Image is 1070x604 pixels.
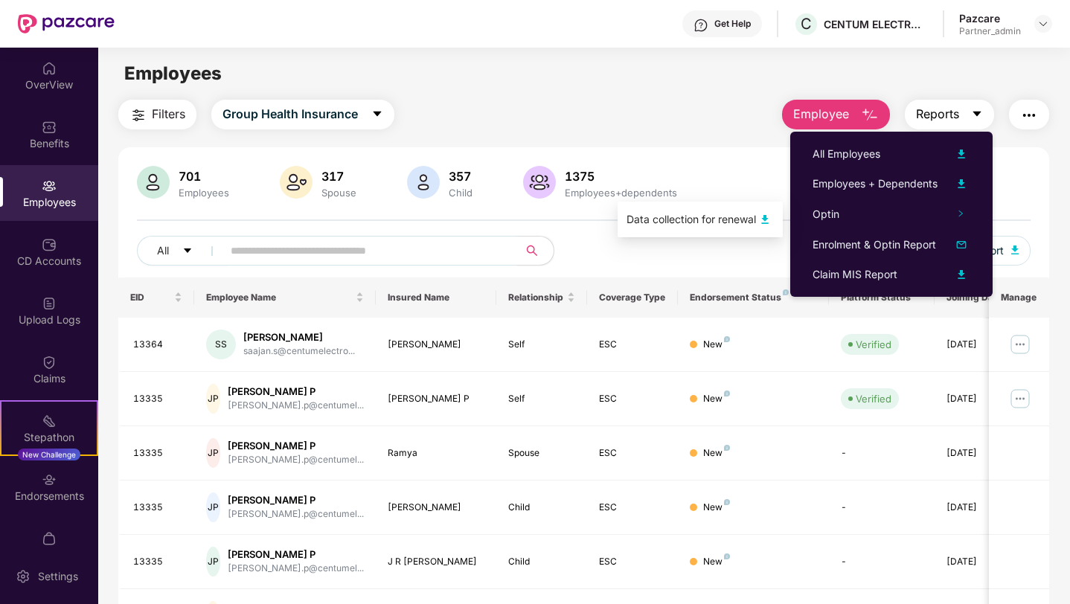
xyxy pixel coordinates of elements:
[388,392,485,406] div: [PERSON_NAME] P
[959,11,1021,25] div: Pazcare
[952,236,970,254] img: svg+xml;base64,PHN2ZyB4bWxucz0iaHR0cDovL3d3dy53My5vcmcvMjAwMC9zdmciIHhtbG5zOnhsaW5rPSJodHRwOi8vd3...
[989,277,1049,318] th: Manage
[446,169,475,184] div: 357
[42,472,57,487] img: svg+xml;base64,PHN2ZyBpZD0iRW5kb3JzZW1lbnRzIiB4bWxucz0iaHR0cDovL3d3dy53My5vcmcvMjAwMC9zdmciIHdpZH...
[508,292,564,303] span: Relationship
[824,17,928,31] div: CENTUM ELECTRONICS LIMITED
[856,337,891,352] div: Verified
[1,430,97,445] div: Stepathon
[946,501,1013,515] div: [DATE]
[946,446,1013,460] div: [DATE]
[228,547,364,562] div: [PERSON_NAME] P
[703,555,730,569] div: New
[599,392,666,406] div: ESC
[228,439,364,453] div: [PERSON_NAME] P
[856,391,891,406] div: Verified
[782,100,890,129] button: Employee
[714,18,751,30] div: Get Help
[1008,332,1032,356] img: manageButton
[206,292,353,303] span: Employee Name
[42,237,57,252] img: svg+xml;base64,PHN2ZyBpZD0iQ0RfQWNjb3VudHMiIGRhdGEtbmFtZT0iQ0QgQWNjb3VudHMiIHhtbG5zPSJodHRwOi8vd3...
[42,531,57,546] img: svg+xml;base64,PHN2ZyBpZD0iTXlfT3JkZXJzIiBkYXRhLW5hbWU9Ik15IE9yZGVycyIgeG1sbnM9Imh0dHA6Ly93d3cudz...
[206,384,220,414] div: JP
[137,166,170,199] img: svg+xml;base64,PHN2ZyB4bWxucz0iaHR0cDovL3d3dy53My5vcmcvMjAwMC9zdmciIHhtbG5zOnhsaW5rPSJodHRwOi8vd3...
[813,208,839,220] span: Optin
[690,292,817,303] div: Endorsement Status
[724,391,730,396] img: svg+xml;base64,PHN2ZyB4bWxucz0iaHR0cDovL3d3dy53My5vcmcvMjAwMC9zdmciIHdpZHRoPSI4IiBoZWlnaHQ9IjgiIH...
[562,187,680,199] div: Employees+dependents
[508,555,575,569] div: Child
[42,179,57,193] img: svg+xml;base64,PHN2ZyBpZD0iRW1wbG95ZWVzIiB4bWxucz0iaHR0cDovL3d3dy53My5vcmcvMjAwMC9zdmciIHdpZHRoPS...
[133,501,182,515] div: 13335
[599,501,666,515] div: ESC
[388,338,485,352] div: [PERSON_NAME]
[133,446,182,460] div: 13335
[599,338,666,352] div: ESC
[206,492,220,522] div: JP
[388,555,485,569] div: J R [PERSON_NAME]
[388,446,485,460] div: Ramya
[517,236,554,266] button: search
[18,14,115,33] img: New Pazcare Logo
[42,61,57,76] img: svg+xml;base64,PHN2ZyBpZD0iSG9tZSIgeG1sbnM9Imh0dHA6Ly93d3cudzMub3JnLzIwMDAvc3ZnIiB3aWR0aD0iMjAiIG...
[42,355,57,370] img: svg+xml;base64,PHN2ZyBpZD0iQ2xhaW0iIHhtbG5zPSJodHRwOi8vd3d3LnczLm9yZy8yMDAwL3N2ZyIgd2lkdGg9IjIwIi...
[813,237,936,253] div: Enrolment & Optin Report
[182,245,193,257] span: caret-down
[724,499,730,505] img: svg+xml;base64,PHN2ZyB4bWxucz0iaHR0cDovL3d3dy53My5vcmcvMjAwMC9zdmciIHdpZHRoPSI4IiBoZWlnaHQ9IjgiIH...
[222,105,358,123] span: Group Health Insurance
[971,108,983,121] span: caret-down
[280,166,313,199] img: svg+xml;base64,PHN2ZyB4bWxucz0iaHR0cDovL3d3dy53My5vcmcvMjAwMC9zdmciIHhtbG5zOnhsaW5rPSJodHRwOi8vd3...
[724,553,730,559] img: svg+xml;base64,PHN2ZyB4bWxucz0iaHR0cDovL3d3dy53My5vcmcvMjAwMC9zdmciIHdpZHRoPSI4IiBoZWlnaHQ9IjgiIH...
[508,392,575,406] div: Self
[587,277,678,318] th: Coverage Type
[813,176,938,192] div: Employees + Dependents
[194,277,376,318] th: Employee Name
[724,445,730,451] img: svg+xml;base64,PHN2ZyB4bWxucz0iaHR0cDovL3d3dy53My5vcmcvMjAwMC9zdmciIHdpZHRoPSI4IiBoZWlnaHQ9IjgiIH...
[33,569,83,584] div: Settings
[829,535,935,589] td: -
[946,555,1013,569] div: [DATE]
[562,169,680,184] div: 1375
[206,547,220,576] div: JP
[1020,106,1038,124] img: svg+xml;base64,PHN2ZyB4bWxucz0iaHR0cDovL3d3dy53My5vcmcvMjAwMC9zdmciIHdpZHRoPSIyNCIgaGVpZ2h0PSIyNC...
[703,338,730,352] div: New
[703,392,730,406] div: New
[508,446,575,460] div: Spouse
[228,385,364,399] div: [PERSON_NAME] P
[905,100,994,129] button: Reportscaret-down
[813,146,880,162] div: All Employees
[118,100,196,129] button: Filters
[18,449,80,460] div: New Challenge
[157,242,169,259] span: All
[129,106,147,124] img: svg+xml;base64,PHN2ZyB4bWxucz0iaHR0cDovL3d3dy53My5vcmcvMjAwMC9zdmciIHdpZHRoPSIyNCIgaGVpZ2h0PSIyNC...
[228,453,364,467] div: [PERSON_NAME].p@centumel...
[957,210,964,217] span: right
[916,105,959,123] span: Reports
[228,399,364,413] div: [PERSON_NAME].p@centumel...
[952,145,970,163] img: svg+xml;base64,PHN2ZyB4bWxucz0iaHR0cDovL3d3dy53My5vcmcvMjAwMC9zdmciIHhtbG5zOnhsaW5rPSJodHRwOi8vd3...
[211,100,394,129] button: Group Health Insurancecaret-down
[813,266,897,283] div: Claim MIS Report
[946,338,1013,352] div: [DATE]
[243,344,355,359] div: saajan.s@centumelectro...
[376,277,497,318] th: Insured Name
[1011,245,1019,254] img: svg+xml;base64,PHN2ZyB4bWxucz0iaHR0cDovL3d3dy53My5vcmcvMjAwMC9zdmciIHhtbG5zOnhsaW5rPSJodHRwOi8vd3...
[133,392,182,406] div: 13335
[946,392,1013,406] div: [DATE]
[793,105,849,123] span: Employee
[42,120,57,135] img: svg+xml;base64,PHN2ZyBpZD0iQmVuZWZpdHMiIHhtbG5zPSJodHRwOi8vd3d3LnczLm9yZy8yMDAwL3N2ZyIgd2lkdGg9Ij...
[693,18,708,33] img: svg+xml;base64,PHN2ZyBpZD0iSGVscC0zMngzMiIgeG1sbnM9Imh0dHA6Ly93d3cudzMub3JnLzIwMDAvc3ZnIiB3aWR0aD...
[407,166,440,199] img: svg+xml;base64,PHN2ZyB4bWxucz0iaHR0cDovL3d3dy53My5vcmcvMjAwMC9zdmciIHhtbG5zOnhsaW5rPSJodHRwOi8vd3...
[627,211,756,228] div: Data collection for renewal
[243,330,355,344] div: [PERSON_NAME]
[703,501,730,515] div: New
[703,446,730,460] div: New
[952,175,970,193] img: svg+xml;base64,PHN2ZyB4bWxucz0iaHR0cDovL3d3dy53My5vcmcvMjAwMC9zdmciIHhtbG5zOnhsaW5rPSJodHRwOi8vd3...
[16,569,31,584] img: svg+xml;base64,PHN2ZyBpZD0iU2V0dGluZy0yMHgyMCIgeG1sbnM9Imh0dHA6Ly93d3cudzMub3JnLzIwMDAvc3ZnIiB3aW...
[724,336,730,342] img: svg+xml;base64,PHN2ZyB4bWxucz0iaHR0cDovL3d3dy53My5vcmcvMjAwMC9zdmciIHdpZHRoPSI4IiBoZWlnaHQ9IjgiIH...
[228,493,364,507] div: [PERSON_NAME] P
[152,105,185,123] span: Filters
[1008,387,1032,411] img: manageButton
[517,245,546,257] span: search
[523,166,556,199] img: svg+xml;base64,PHN2ZyB4bWxucz0iaHR0cDovL3d3dy53My5vcmcvMjAwMC9zdmciIHhtbG5zOnhsaW5rPSJodHRwOi8vd3...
